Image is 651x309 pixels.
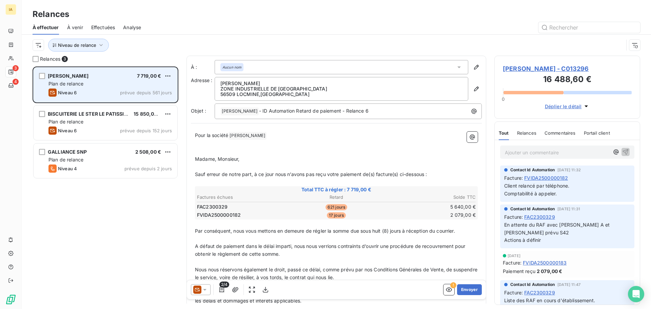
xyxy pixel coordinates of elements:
label: À : [191,64,215,71]
span: Déplier le détail [545,103,582,110]
span: [PERSON_NAME] - C013296 [503,64,632,73]
span: Adresse : [191,77,212,83]
td: 2 079,00 € [383,211,476,219]
span: Facture : [504,213,523,220]
div: IA [5,4,16,15]
h3: 16 488,60 € [503,73,632,87]
span: Client relancé par téléphone. Comptabilité à appeler. [504,183,569,196]
span: Plan de relance [48,157,83,162]
span: Commentaires [545,130,576,136]
span: 0 [502,96,505,102]
th: Solde TTC [383,194,476,201]
span: À venir [67,24,83,31]
span: Facture : [504,289,523,296]
span: Niveau 6 [58,128,77,133]
span: Nous nous réservons également le droit, passé ce délai, comme prévu par nos Conditions Générales ... [195,267,479,280]
span: prévue depuis 561 jours [120,90,172,95]
span: 15 850,00 € [134,111,162,117]
img: Logo LeanPay [5,294,16,305]
span: prévue depuis 2 jours [124,166,172,171]
span: FVIDA2500000182 [197,212,241,218]
span: Contact Id Automation [510,206,555,212]
span: 7 719,00 € [137,73,161,79]
em: Aucun nom [222,65,241,70]
p: 56509 LOCMINE , [GEOGRAPHIC_DATA] [220,92,462,97]
span: Sauf erreur de notre part, à ce jour nous n’avons pas reçu votre paiement de(s) facture(s) ci-des... [195,171,427,177]
span: 4 [13,79,19,85]
span: A défaut de paiement dans le délai imparti, nous nous verrions contraints d’ouvrir une procédure ... [195,243,467,257]
span: Total TTC à régler : 7 719,00 € [196,186,477,193]
input: Rechercher [538,22,640,33]
span: Niveau 4 [58,166,77,171]
span: FVIDA2500000182 [524,174,568,181]
span: Plan de relance [48,81,83,86]
span: FAC2300329 [524,213,555,220]
div: grid [33,66,178,309]
span: Paiement reçu [503,268,535,275]
p: ZONE INDUSTRIELLE DE [GEOGRAPHIC_DATA] [220,86,462,92]
span: [DATE] 11:32 [557,168,581,172]
span: En attente du RAF avec [PERSON_NAME] A et [PERSON_NAME] prévu S42 Actions à définir [504,222,611,243]
span: Portail client [584,130,610,136]
span: [DATE] 11:31 [557,207,580,211]
span: Analyse [123,24,141,31]
span: Ce courrier est une mise en demeure, au sens des articles 1231, 1344 et 1344-1 du code civil, de ... [195,290,472,304]
span: Contact Id Automation [510,167,555,173]
span: [PERSON_NAME] [229,132,267,140]
th: Retard [290,194,382,201]
span: Niveau de relance [58,42,96,48]
span: Madame, Monsieur, [195,156,240,162]
span: FAC2300329 [524,289,555,296]
h3: Relances [33,8,69,20]
span: Par conséquent, nous vous mettons en demeure de régler la somme due sous huit (8) jours à récepti... [195,228,455,234]
button: Envoyer [457,284,482,295]
span: Relances [517,130,536,136]
span: FVIDA2500000183 [523,259,567,266]
span: 2 508,00 € [135,149,161,155]
span: 621 jours [325,204,347,210]
span: BISCUITERIE LE STER LE PATISSIER [48,111,130,117]
span: Niveau 6 [58,90,77,95]
p: [PERSON_NAME] [220,81,462,86]
span: Relances [40,56,60,62]
span: prévue depuis 152 jours [120,128,172,133]
button: Déplier le détail [543,102,592,110]
span: 17 jours [327,212,346,218]
span: 3 [62,56,68,62]
span: Facture : [504,174,523,181]
span: Effectuées [91,24,115,31]
span: 3 [13,65,19,71]
span: - ID Automation Retard de paiement - Relance 6 [259,108,369,114]
span: Objet : [191,108,206,114]
span: À effectuer [33,24,59,31]
div: Open Intercom Messenger [628,286,644,302]
span: Plan de relance [48,119,83,124]
span: [DATE] [508,254,520,258]
span: [PERSON_NAME] [48,73,88,79]
span: Contact Id Automation [510,282,555,288]
span: FAC2300329 [197,204,228,210]
span: Pour la société [195,132,228,138]
span: [DATE] 11:47 [557,283,580,287]
span: 2 079,00 € [537,268,563,275]
span: Tout [499,130,509,136]
span: GALLIANCE SNP [48,149,87,155]
span: 2/4 [219,282,229,288]
th: Factures échues [197,194,289,201]
span: Facture : [503,259,521,266]
button: Niveau de relance [48,39,109,52]
span: [PERSON_NAME] [221,108,259,115]
td: 5 640,00 € [383,203,476,211]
